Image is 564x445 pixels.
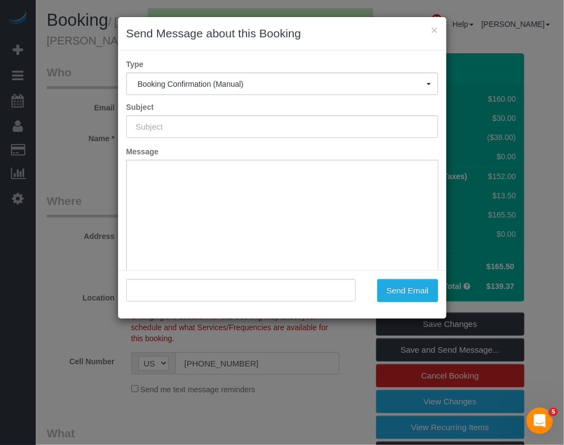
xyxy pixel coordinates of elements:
button: Booking Confirmation (Manual) [126,73,438,95]
iframe: Intercom live chat [527,408,553,434]
button: Send Email [377,279,438,302]
span: 5 [549,408,558,416]
input: Subject [126,115,438,138]
h3: Send Message about this Booking [126,25,438,42]
label: Type [118,59,446,70]
button: × [431,24,438,36]
label: Subject [118,102,446,113]
span: Booking Confirmation (Manual) [138,80,427,88]
iframe: Rich Text Editor, editor1 [127,160,438,332]
label: Message [118,146,446,157]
